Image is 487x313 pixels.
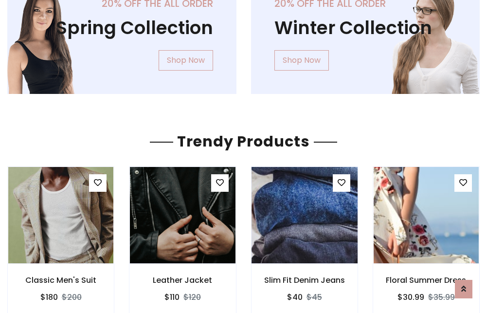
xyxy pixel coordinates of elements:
span: Trendy Products [173,131,314,152]
del: $45 [307,292,322,303]
h6: $40 [287,293,303,302]
h6: Floral Summer Dress [373,276,479,285]
del: $200 [62,292,82,303]
del: $120 [183,292,201,303]
a: Shop Now [274,50,329,71]
h6: Slim Fit Denim Jeans [252,276,358,285]
a: Shop Now [159,50,213,71]
h1: Spring Collection [31,17,213,38]
h6: $180 [40,293,58,302]
h6: Classic Men's Suit [8,276,114,285]
del: $35.99 [428,292,455,303]
h1: Winter Collection [274,17,457,38]
h6: $30.99 [397,293,424,302]
h6: Leather Jacket [129,276,235,285]
h6: $110 [164,293,180,302]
